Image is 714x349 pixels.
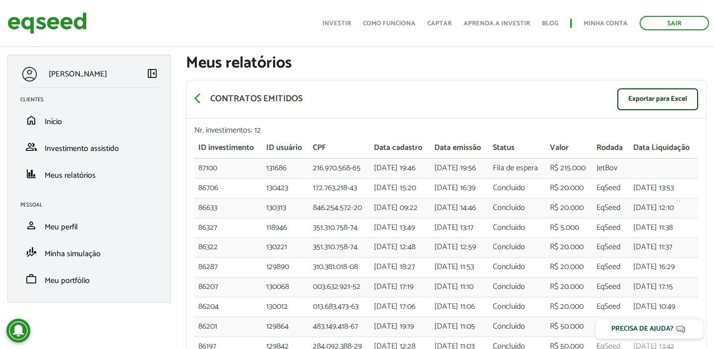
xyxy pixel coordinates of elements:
td: 86207 [194,278,262,297]
li: Investimento assistido [13,134,166,160]
a: finance_modeMinha simulação [20,246,158,258]
td: 172.763.218-43 [309,178,370,198]
h2: Pessoal [20,202,166,208]
a: workMeu portfólio [20,273,158,285]
td: R$ 5.000 [546,218,593,238]
td: 351.310.758-74 [309,238,370,258]
a: Blog [542,20,558,27]
td: [DATE] 13:53 [629,178,698,198]
td: [DATE] 09:22 [370,198,430,218]
td: 131686 [262,158,309,178]
th: ID investimento [194,139,262,158]
td: [DATE] 17:15 [629,278,698,297]
h2: Clientes [20,97,166,103]
td: [DATE] 17:06 [370,297,430,317]
td: [DATE] 17:19 [370,278,430,297]
a: Sair [640,16,709,30]
th: Status [489,139,546,158]
td: 003.632.921-52 [309,278,370,297]
td: Concluído [489,238,546,258]
td: [DATE] 14:46 [430,198,489,218]
h1: Meus relatórios [186,55,707,72]
td: 86204 [194,297,262,317]
td: [DATE] 16:39 [430,178,489,198]
li: Meus relatórios [13,160,166,187]
span: group [25,141,37,153]
td: [DATE] 19:46 [370,158,430,178]
th: Data cadastro [370,139,430,158]
td: [DATE] 15:20 [370,178,430,198]
li: Meu perfil [13,212,166,239]
td: EqSeed [593,317,629,337]
td: [DATE] 11:10 [430,278,489,297]
td: 846.254.572-20 [309,198,370,218]
td: [DATE] 18:27 [370,258,430,278]
td: [DATE] 10:49 [629,297,698,317]
li: Início [13,107,166,134]
td: Concluído [489,258,546,278]
td: 130313 [262,198,309,218]
span: home [25,114,37,126]
span: Início [45,115,62,129]
td: 130068 [262,278,309,297]
a: Exportar para Excel [617,88,698,110]
td: EqSeed [593,297,629,317]
a: arrow_back_ios [194,92,206,106]
td: [DATE] 19:19 [370,317,430,337]
span: Meu portfólio [45,274,90,287]
td: JetBov [593,158,629,178]
td: Concluído [489,178,546,198]
td: [DATE] 13:41 [629,317,698,337]
span: finance_mode [25,246,37,258]
th: Data Liquidação [629,139,698,158]
td: 86322 [194,238,262,258]
td: EqSeed [593,218,629,238]
p: [PERSON_NAME] [49,70,107,79]
td: 216.970.568-65 [309,158,370,178]
span: left_panel_close [146,68,158,79]
li: Minha simulação [13,239,166,266]
td: 86287 [194,258,262,278]
td: [DATE] 11:53 [430,258,489,278]
td: R$ 50.000 [546,317,593,337]
td: 310.381.018-08 [309,258,370,278]
td: [DATE] 19:56 [430,158,489,178]
span: Meu perfil [45,220,78,234]
td: R$ 20.000 [546,198,593,218]
td: Concluído [489,317,546,337]
td: [DATE] 12:59 [430,238,489,258]
span: person [25,219,37,231]
td: 129864 [262,317,309,337]
td: 130423 [262,178,309,198]
td: [DATE] 11:05 [430,317,489,337]
td: R$ 20.000 [546,278,593,297]
td: R$ 20.000 [546,178,593,198]
td: Fila de espera [489,158,546,178]
td: 130012 [262,297,309,317]
td: 87100 [194,158,262,178]
td: 130221 [262,238,309,258]
a: Aprenda a investir [464,20,530,27]
a: financeMeus relatórios [20,168,158,180]
a: homeInício [20,114,158,126]
span: Meus relatórios [45,169,96,182]
a: Investir [322,20,351,27]
td: 86201 [194,317,262,337]
span: work [25,273,37,285]
p: Contratos emitidos [210,94,302,105]
div: Nr. investimentos: 12 [194,127,698,135]
td: 118946 [262,218,309,238]
td: [DATE] 13:49 [370,218,430,238]
th: Valor [546,139,593,158]
li: Meu portfólio [13,266,166,292]
a: groupInvestimento assistido [20,141,158,153]
a: personMeu perfil [20,219,158,231]
td: [DATE] 13:17 [430,218,489,238]
td: R$ 215.000 [546,158,593,178]
span: Investimento assistido [45,142,119,155]
td: [DATE] 16:29 [629,258,698,278]
td: Concluído [489,218,546,238]
td: Concluído [489,278,546,297]
td: 483.149.418-67 [309,317,370,337]
td: 013.683.473-63 [309,297,370,317]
